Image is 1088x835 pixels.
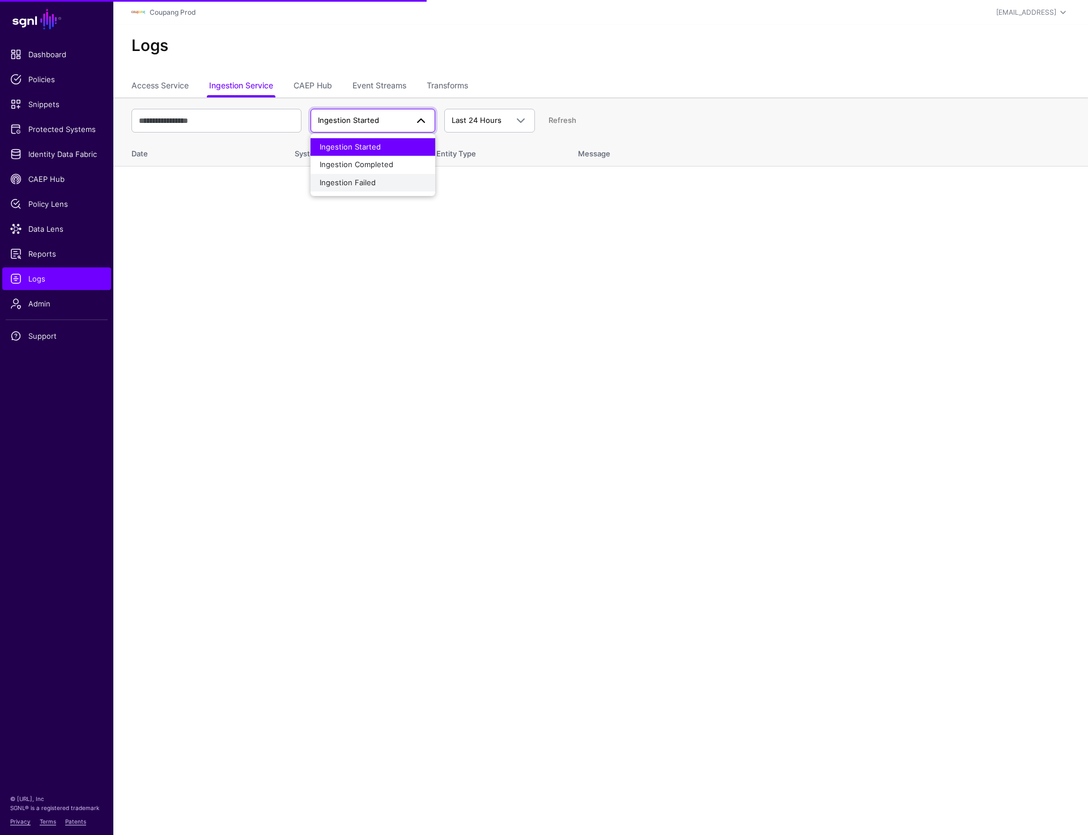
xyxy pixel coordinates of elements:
img: svg+xml;base64,PHN2ZyBpZD0iTG9nbyIgeG1sbnM9Imh0dHA6Ly93d3cudzMub3JnLzIwMDAvc3ZnIiB3aWR0aD0iMTIxLj... [131,6,145,19]
a: Logs [2,267,111,290]
span: Ingestion Started [318,116,379,125]
span: Last 24 Hours [452,116,501,125]
span: Snippets [10,99,103,110]
a: Privacy [10,818,31,825]
span: Reports [10,248,103,259]
a: Transforms [427,76,468,97]
span: Ingestion Failed [320,178,376,187]
th: Date [113,137,283,167]
a: Access Service [131,76,189,97]
a: Policies [2,68,111,91]
span: Identity Data Fabric [10,148,103,160]
a: Admin [2,292,111,315]
a: Snippets [2,93,111,116]
a: CAEP Hub [294,76,332,97]
a: Ingestion Service [209,76,273,97]
p: SGNL® is a registered trademark [10,803,103,812]
a: Patents [65,818,86,825]
span: Policy Lens [10,198,103,210]
a: Data Lens [2,218,111,240]
button: Ingestion Failed [311,174,435,192]
span: Support [10,330,103,342]
div: [EMAIL_ADDRESS] [996,7,1056,18]
a: Reports [2,242,111,265]
a: Policy Lens [2,193,111,215]
span: Ingestion Started [320,142,381,151]
a: CAEP Hub [2,168,111,190]
span: Logs [10,273,103,284]
a: Terms [40,818,56,825]
span: CAEP Hub [10,173,103,185]
a: Identity Data Fabric [2,143,111,165]
a: Event Streams [352,76,406,97]
button: Ingestion Completed [311,156,435,174]
th: Message [567,137,1088,167]
a: SGNL [7,7,107,32]
span: Data Lens [10,223,103,235]
span: Ingestion Completed [320,160,393,169]
a: Coupang Prod [150,8,195,16]
a: Refresh [549,116,576,125]
span: Protected Systems [10,123,103,135]
th: System of Record Name [283,137,425,167]
p: © [URL], Inc [10,794,103,803]
button: Ingestion Started [311,138,435,156]
h2: Logs [131,36,1070,56]
span: Dashboard [10,49,103,60]
span: Admin [10,298,103,309]
a: Dashboard [2,43,111,66]
a: Protected Systems [2,118,111,140]
th: Entity Type [425,137,567,167]
span: Policies [10,74,103,85]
